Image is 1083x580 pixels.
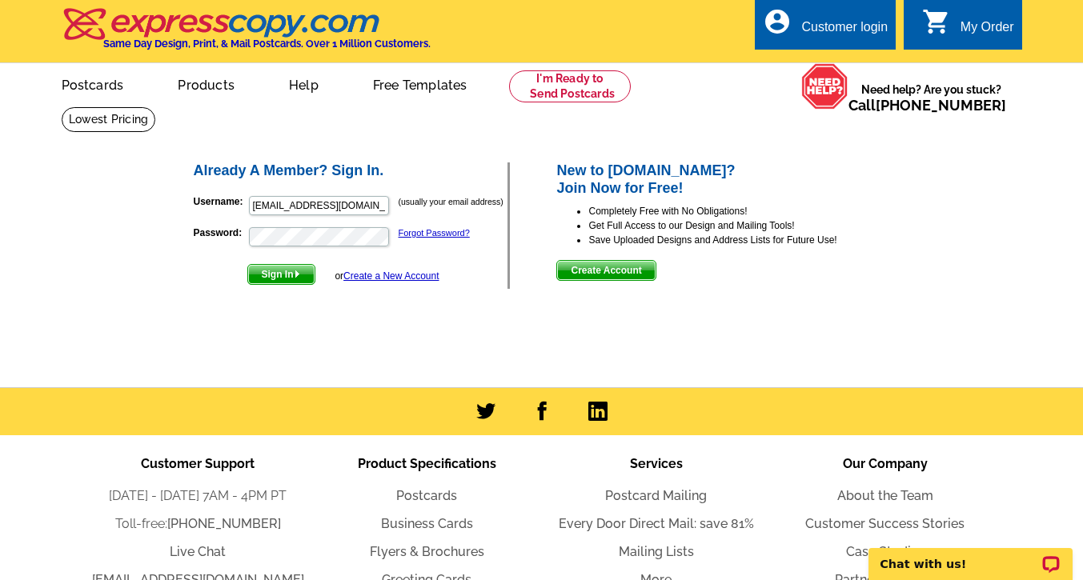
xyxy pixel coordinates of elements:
li: Completely Free with No Obligations! [588,204,892,218]
span: Need help? Are you stuck? [848,82,1014,114]
h2: New to [DOMAIN_NAME]? Join Now for Free! [556,162,892,197]
span: Create Account [557,261,655,280]
a: Customer Success Stories [805,516,965,531]
span: Customer Support [141,456,255,471]
img: button-next-arrow-white.png [294,270,301,278]
a: Postcards [36,65,150,102]
button: Sign In [247,264,315,285]
i: shopping_cart [922,7,951,36]
h4: Same Day Design, Print, & Mail Postcards. Over 1 Million Customers. [103,38,431,50]
a: Same Day Design, Print, & Mail Postcards. Over 1 Million Customers. [62,19,431,50]
a: About the Team [837,488,933,503]
a: Business Cards [381,516,473,531]
a: Postcards [396,488,457,503]
img: help [801,63,848,110]
a: Forgot Password? [399,228,470,238]
h2: Already A Member? Sign In. [194,162,508,180]
li: Save Uploaded Designs and Address Lists for Future Use! [588,233,892,247]
li: Get Full Access to our Design and Mailing Tools! [588,218,892,233]
span: Services [630,456,683,471]
div: Customer login [801,20,888,42]
a: account_circle Customer login [763,18,888,38]
a: Mailing Lists [619,544,694,559]
a: Case Studies [846,544,925,559]
label: Username: [194,194,247,209]
a: Postcard Mailing [605,488,707,503]
span: Sign In [248,265,315,284]
a: Every Door Direct Mail: save 81% [559,516,754,531]
div: or [335,269,439,283]
a: [PHONE_NUMBER] [167,516,281,531]
li: [DATE] - [DATE] 7AM - 4PM PT [83,486,312,506]
div: My Order [961,20,1014,42]
a: [PHONE_NUMBER] [876,97,1006,114]
span: Call [848,97,1006,114]
a: Free Templates [347,65,493,102]
li: Toll-free: [83,514,312,534]
label: Password: [194,226,247,240]
small: (usually your email address) [399,197,503,206]
a: Live Chat [170,544,226,559]
button: Create Account [556,260,656,281]
a: Products [152,65,260,102]
span: Our Company [843,456,928,471]
a: shopping_cart My Order [922,18,1014,38]
span: Product Specifications [358,456,496,471]
a: Create a New Account [343,270,439,282]
a: Flyers & Brochures [370,544,484,559]
iframe: LiveChat chat widget [858,530,1083,580]
i: account_circle [763,7,792,36]
a: Help [263,65,344,102]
